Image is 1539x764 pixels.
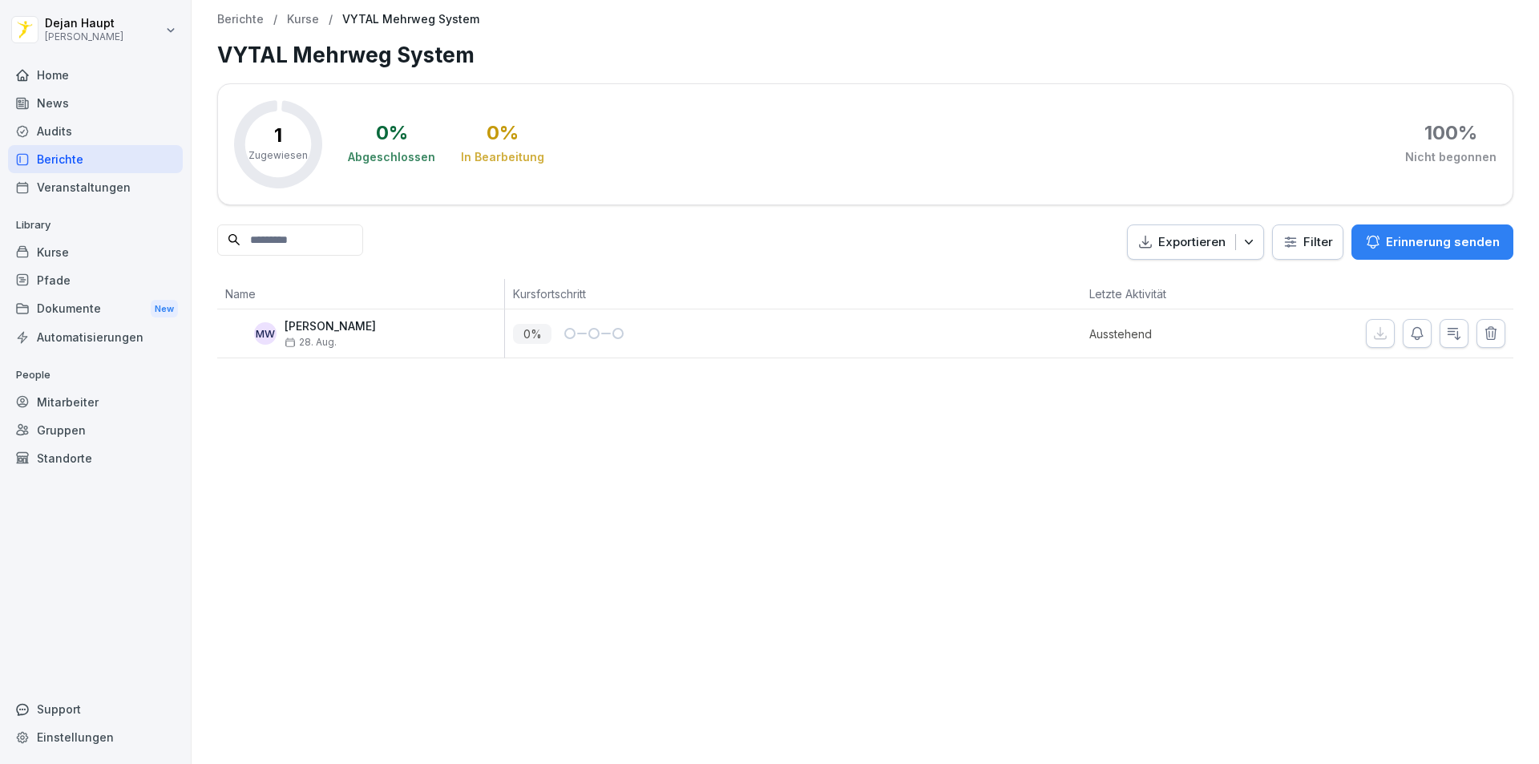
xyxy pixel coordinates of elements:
[8,444,183,472] a: Standorte
[151,300,178,318] div: New
[1424,123,1477,143] div: 100 %
[8,362,183,388] p: People
[287,13,319,26] a: Kurse
[461,149,544,165] div: In Bearbeitung
[487,123,519,143] div: 0 %
[217,13,264,26] a: Berichte
[513,285,857,302] p: Kursfortschritt
[8,323,183,351] a: Automatisierungen
[8,388,183,416] a: Mitarbeiter
[8,266,183,294] a: Pfade
[342,13,479,26] p: VYTAL Mehrweg System
[1089,285,1254,302] p: Letzte Aktivität
[1405,149,1497,165] div: Nicht begonnen
[1351,224,1513,260] button: Erinnerung senden
[1282,234,1333,250] div: Filter
[1386,233,1500,251] p: Erinnerung senden
[254,322,277,345] div: MW
[8,294,183,324] a: DokumenteNew
[8,89,183,117] a: News
[45,17,123,30] p: Dejan Haupt
[8,145,183,173] a: Berichte
[274,126,282,145] p: 1
[8,117,183,145] a: Audits
[285,337,337,348] span: 28. Aug.
[45,31,123,42] p: [PERSON_NAME]
[329,13,333,26] p: /
[273,13,277,26] p: /
[8,294,183,324] div: Dokumente
[348,149,435,165] div: Abgeschlossen
[8,61,183,89] a: Home
[285,320,376,333] p: [PERSON_NAME]
[513,324,551,344] p: 0 %
[217,39,1513,71] h1: VYTAL Mehrweg System
[1158,233,1226,252] p: Exportieren
[8,695,183,723] div: Support
[8,416,183,444] a: Gruppen
[225,285,496,302] p: Name
[1089,325,1262,342] p: Ausstehend
[8,238,183,266] a: Kurse
[1273,225,1343,260] button: Filter
[1127,224,1264,261] button: Exportieren
[8,723,183,751] a: Einstellungen
[8,173,183,201] a: Veranstaltungen
[376,123,408,143] div: 0 %
[8,212,183,238] p: Library
[248,148,308,163] p: Zugewiesen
